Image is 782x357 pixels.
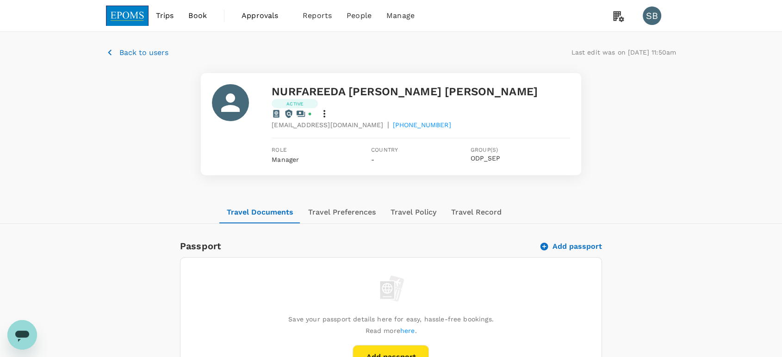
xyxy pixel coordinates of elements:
p: Last edit was on [DATE] 11:50am [571,48,676,57]
span: People [347,10,372,21]
button: Travel Policy [383,201,444,223]
span: Role [272,146,371,155]
span: Approvals [242,10,288,21]
button: Travel Preferences [301,201,383,223]
span: Trips [156,10,174,21]
img: EPOMS SDN BHD [106,6,149,26]
button: Back to users [106,47,168,58]
h6: Passport [180,239,221,253]
span: Manager [272,156,299,163]
button: Travel Record [444,201,509,223]
span: NURFAREEDA [PERSON_NAME] [PERSON_NAME] [272,85,538,98]
p: Save your passport details here for easy, hassle-free bookings. [288,314,493,324]
span: Manage [386,10,415,21]
button: Add passport [541,242,602,251]
p: Active [286,100,303,107]
span: Reports [303,10,332,21]
iframe: Button to launch messaging window [7,320,37,350]
span: [EMAIL_ADDRESS][DOMAIN_NAME] [272,120,383,129]
span: Country [371,146,471,155]
p: Read more . [365,326,416,335]
div: SB [643,6,661,25]
span: [PHONE_NUMBER] [393,120,451,129]
img: empty passport [375,272,407,305]
span: Book [188,10,207,21]
button: ODP_SEP [471,155,500,162]
span: Group(s) [471,146,570,155]
span: - [371,156,374,163]
button: Travel Documents [219,201,301,223]
p: Back to users [119,47,168,58]
a: here [400,327,415,334]
span: | [387,119,389,130]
